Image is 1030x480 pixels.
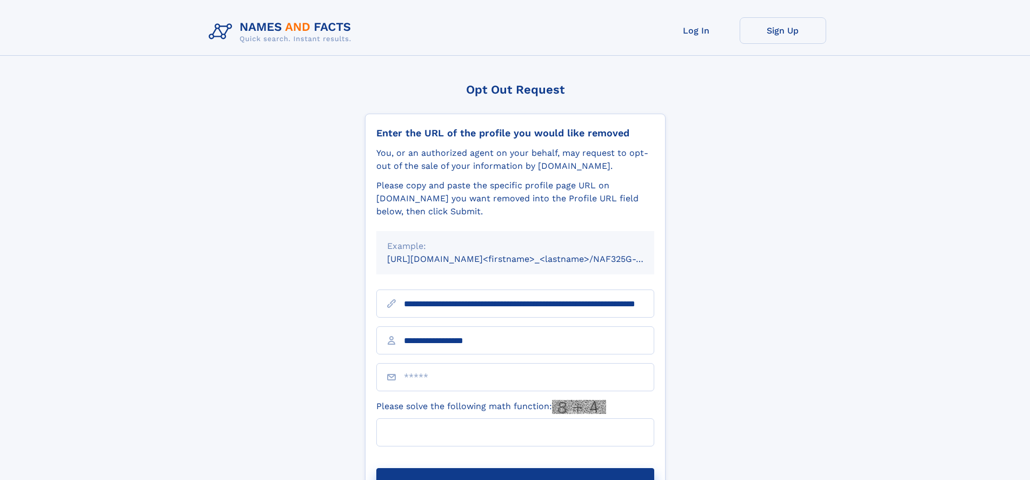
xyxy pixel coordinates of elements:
[376,127,654,139] div: Enter the URL of the profile you would like removed
[387,254,675,264] small: [URL][DOMAIN_NAME]<firstname>_<lastname>/NAF325G-xxxxxxxx
[376,147,654,173] div: You, or an authorized agent on your behalf, may request to opt-out of the sale of your informatio...
[376,400,606,414] label: Please solve the following math function:
[653,17,740,44] a: Log In
[387,240,643,253] div: Example:
[365,83,666,96] div: Opt Out Request
[204,17,360,47] img: Logo Names and Facts
[376,179,654,218] div: Please copy and paste the specific profile page URL on [DOMAIN_NAME] you want removed into the Pr...
[740,17,826,44] a: Sign Up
